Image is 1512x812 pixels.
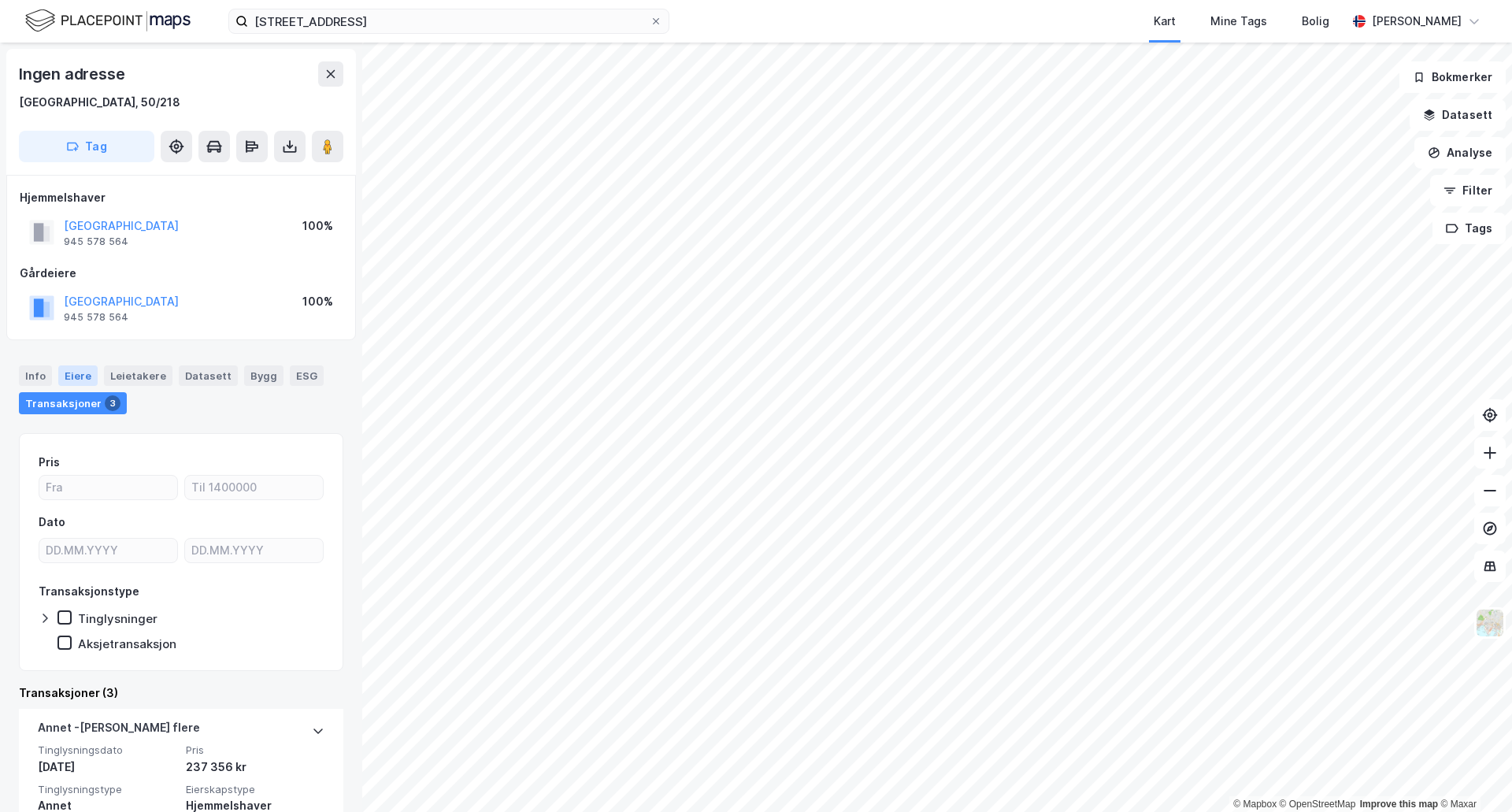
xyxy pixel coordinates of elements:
div: 3 [105,395,120,411]
div: Hjemmelshaver [20,188,343,207]
span: Tinglysningsdato [38,743,176,757]
div: Bolig [1302,12,1329,31]
img: logo.f888ab2527a4732fd821a326f86c7f29.svg [25,7,191,35]
div: Transaksjoner (3) [19,684,343,703]
span: Eierskapstype [186,783,324,796]
div: ESG [290,365,324,386]
div: 945 578 564 [64,235,128,248]
a: Mapbox [1233,799,1277,810]
div: [GEOGRAPHIC_DATA], 50/218 [19,93,180,112]
button: Filter [1430,175,1506,206]
input: DD.MM.YYYY [185,539,323,562]
button: Analyse [1414,137,1506,169]
div: Aksjetransaksjon [78,636,176,651]
div: Transaksjonstype [39,582,139,601]
div: 945 578 564 [64,311,128,324]
input: Til 1400000 [185,476,323,499]
div: Tinglysninger [78,611,157,626]
div: Pris [39,453,60,472]
div: Transaksjoner [19,392,127,414]
div: Kontrollprogram for chat [1433,736,1512,812]
div: Annet - [PERSON_NAME] flere [38,718,200,743]
img: Z [1475,608,1505,638]
div: Mine Tags [1210,12,1267,31]
div: Info [19,365,52,386]
div: Datasett [179,365,238,386]
button: Tags [1432,213,1506,244]
div: Ingen adresse [19,61,128,87]
div: [DATE] [38,758,176,777]
div: Leietakere [104,365,172,386]
div: 237 356 kr [186,758,324,777]
input: Fra [39,476,177,499]
input: DD.MM.YYYY [39,539,177,562]
a: Improve this map [1360,799,1438,810]
div: Bygg [244,365,283,386]
div: Gårdeiere [20,264,343,283]
div: Kart [1154,12,1176,31]
a: OpenStreetMap [1280,799,1356,810]
div: [PERSON_NAME] [1372,12,1462,31]
span: Pris [186,743,324,757]
div: Eiere [58,365,98,386]
button: Bokmerker [1399,61,1506,93]
input: Søk på adresse, matrikkel, gårdeiere, leietakere eller personer [248,9,650,33]
div: 100% [302,292,333,311]
button: Datasett [1410,99,1506,131]
div: 100% [302,217,333,235]
div: Dato [39,513,65,532]
button: Tag [19,131,154,162]
span: Tinglysningstype [38,783,176,796]
iframe: Chat Widget [1433,736,1512,812]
